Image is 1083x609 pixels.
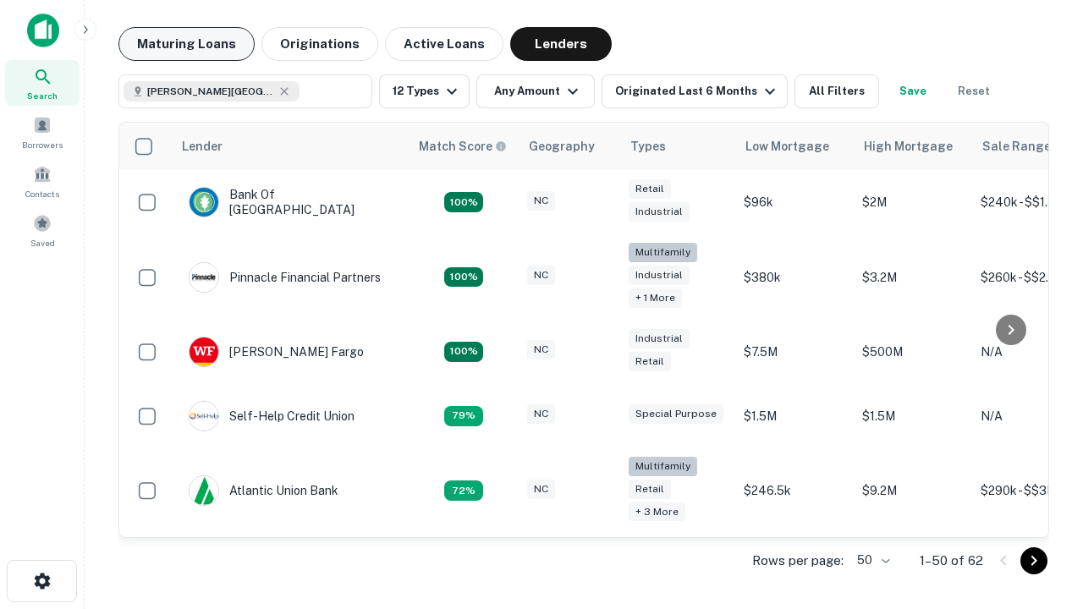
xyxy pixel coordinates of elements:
[182,136,223,156] div: Lender
[22,138,63,151] span: Borrowers
[1020,547,1047,574] button: Go to next page
[998,474,1083,555] iframe: Chat Widget
[982,136,1051,156] div: Sale Range
[385,27,503,61] button: Active Loans
[745,136,829,156] div: Low Mortgage
[527,266,555,285] div: NC
[629,502,685,522] div: + 3 more
[620,123,735,170] th: Types
[854,170,972,234] td: $2M
[629,179,671,199] div: Retail
[476,74,595,108] button: Any Amount
[752,551,844,571] p: Rows per page:
[630,136,666,156] div: Types
[190,402,218,431] img: picture
[735,320,854,384] td: $7.5M
[629,266,690,285] div: Industrial
[920,551,983,571] p: 1–50 of 62
[419,137,503,156] h6: Match Score
[189,337,364,367] div: [PERSON_NAME] Fargo
[30,236,55,250] span: Saved
[629,457,697,476] div: Multifamily
[25,187,59,200] span: Contacts
[5,158,80,204] a: Contacts
[5,109,80,155] a: Borrowers
[886,74,940,108] button: Save your search to get updates of matches that match your search criteria.
[190,188,218,217] img: picture
[190,337,218,366] img: picture
[261,27,378,61] button: Originations
[947,74,1001,108] button: Reset
[629,288,682,308] div: + 1 more
[735,170,854,234] td: $96k
[519,123,620,170] th: Geography
[527,480,555,499] div: NC
[629,480,671,499] div: Retail
[854,384,972,448] td: $1.5M
[629,329,690,348] div: Industrial
[5,60,80,106] a: Search
[510,27,612,61] button: Lenders
[444,192,483,212] div: Matching Properties: 14, hasApolloMatch: undefined
[189,187,392,217] div: Bank Of [GEOGRAPHIC_DATA]
[529,136,595,156] div: Geography
[854,448,972,534] td: $9.2M
[379,74,470,108] button: 12 Types
[735,448,854,534] td: $246.5k
[27,89,58,102] span: Search
[172,123,409,170] th: Lender
[147,84,274,99] span: [PERSON_NAME][GEOGRAPHIC_DATA], [GEOGRAPHIC_DATA]
[850,548,893,573] div: 50
[444,342,483,362] div: Matching Properties: 14, hasApolloMatch: undefined
[854,234,972,320] td: $3.2M
[735,384,854,448] td: $1.5M
[189,475,338,506] div: Atlantic Union Bank
[189,262,381,293] div: Pinnacle Financial Partners
[854,123,972,170] th: High Mortgage
[527,404,555,424] div: NC
[5,207,80,253] a: Saved
[118,27,255,61] button: Maturing Loans
[444,267,483,288] div: Matching Properties: 25, hasApolloMatch: undefined
[527,340,555,359] div: NC
[629,404,723,424] div: Special Purpose
[629,352,671,371] div: Retail
[629,202,690,222] div: Industrial
[854,320,972,384] td: $500M
[27,14,59,47] img: capitalize-icon.png
[419,137,507,156] div: Capitalize uses an advanced AI algorithm to match your search with the best lender. The match sco...
[794,74,879,108] button: All Filters
[409,123,519,170] th: Capitalize uses an advanced AI algorithm to match your search with the best lender. The match sco...
[527,191,555,211] div: NC
[615,81,780,101] div: Originated Last 6 Months
[444,480,483,501] div: Matching Properties: 10, hasApolloMatch: undefined
[444,406,483,426] div: Matching Properties: 11, hasApolloMatch: undefined
[735,234,854,320] td: $380k
[602,74,788,108] button: Originated Last 6 Months
[189,401,355,431] div: Self-help Credit Union
[190,476,218,505] img: picture
[629,243,697,262] div: Multifamily
[735,123,854,170] th: Low Mortgage
[190,263,218,292] img: picture
[864,136,953,156] div: High Mortgage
